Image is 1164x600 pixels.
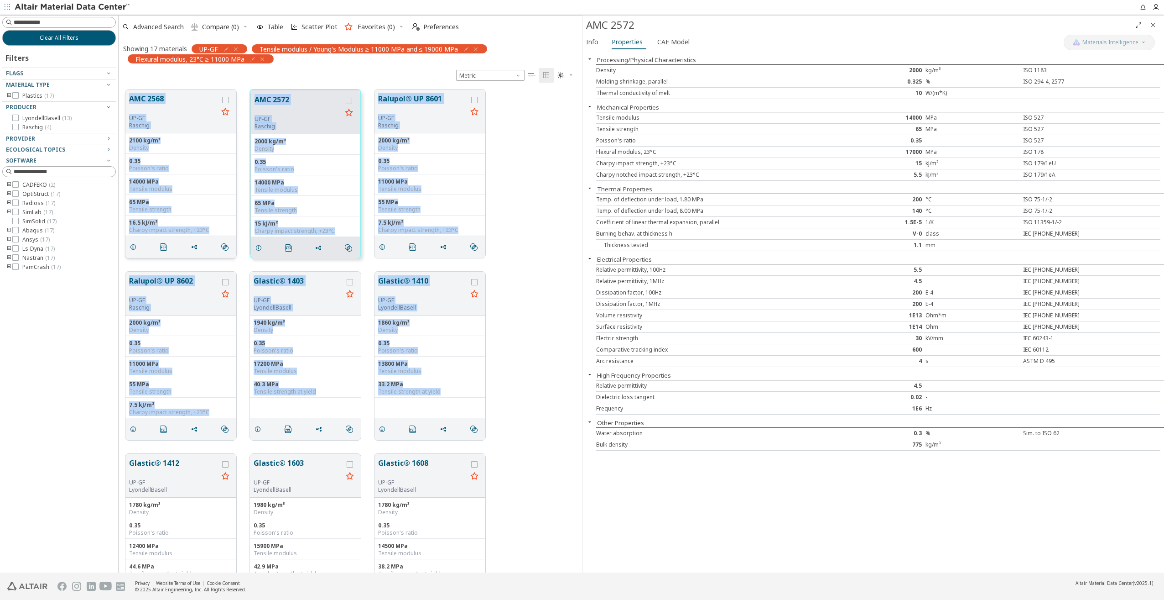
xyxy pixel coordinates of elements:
[596,323,831,331] div: Surface resistivity
[597,255,652,263] button: Electrical Properties
[597,185,652,193] button: Thermal Properties
[255,166,356,173] div: Poisson's ratio
[254,340,357,347] div: 0.35
[405,420,424,438] button: PDF Download
[6,190,12,198] i: toogle group
[378,178,482,185] div: 11000 MPa
[260,45,458,53] span: Tensile modulus / Young's Modulus ≥ 11000 MPa and ≤ 19000 MPa
[6,209,12,216] i: toogle group
[45,123,51,131] span: ( 4 )
[1019,148,1113,156] div: ISO 178
[831,300,925,308] div: 200
[343,287,357,302] button: Favorite
[47,217,57,225] span: ( 17 )
[187,420,206,438] button: Share
[378,347,482,354] div: Poisson's ratio
[596,241,648,249] span: Thickness tested
[1019,312,1113,319] div: IEC [PHONE_NUMBER]
[129,275,218,297] button: Ralupol® UP 8602
[254,360,357,368] div: 17200 MPa
[1082,39,1138,46] span: Materials Intelligence
[1019,266,1113,274] div: IEC [PHONE_NUMBER]
[1131,18,1146,32] button: Full Screen
[191,23,198,31] i: 
[22,190,60,198] span: OptiStruct
[254,347,357,354] div: Poisson's ratio
[51,263,61,271] span: ( 17 )
[160,243,167,251] i: 
[218,105,233,120] button: Favorite
[217,238,236,256] button: Similar search
[378,206,482,213] div: Tensile strength
[378,340,482,347] div: 0.35
[2,155,116,166] button: Software
[596,148,831,156] div: Flexural modulus, 23°C
[466,238,485,256] button: Similar search
[831,137,925,144] div: 0.35
[596,114,831,121] div: Tensile modulus
[831,148,925,156] div: 17000
[156,238,175,256] button: PDF Download
[925,242,1019,249] div: mm
[6,236,12,243] i: toogle group
[6,263,12,271] i: toogle group
[2,46,33,68] div: Filters
[129,319,233,326] div: 2000 kg/m³
[22,115,72,122] span: LyondellBasell
[45,226,54,234] span: ( 17 )
[378,226,482,234] div: Charpy impact strength, +23°C
[254,458,343,479] button: Glastic® 1603
[831,196,925,203] div: 200
[125,420,145,438] button: Details
[378,199,482,206] div: 55 MPa
[378,319,482,326] div: 1860 kg/m³
[285,426,292,433] i: 
[22,245,55,253] span: Ls-Dyna
[831,89,925,97] div: 10
[412,23,420,31] i: 
[831,171,925,179] div: 5.5
[254,297,343,304] div: UP-GF
[217,420,236,438] button: Similar search
[378,137,482,144] div: 2000 kg/m³
[378,486,467,494] p: LyondellBasell
[831,114,925,121] div: 14000
[597,56,696,64] button: Processing/Physical Characteristics
[831,289,925,296] div: 200
[831,242,925,249] div: 1.1
[22,227,54,234] span: Abaqus
[22,263,61,271] span: PamCrash
[254,479,343,486] div: UP-GF
[1064,35,1155,50] button: AI CopilotMaterials Intelligence
[596,126,831,133] div: Tensile strength
[582,103,597,110] button: Close
[596,89,831,97] div: Thermal conductivity of melt
[1019,67,1113,74] div: ISO 1183
[255,158,356,166] div: 0.35
[925,67,1019,74] div: kg/m³
[129,137,233,144] div: 2100 kg/m³
[254,326,357,334] div: Density
[267,24,283,30] span: Table
[345,244,352,252] i: 
[378,275,467,297] button: Glastic® 1410
[346,426,353,433] i: 
[831,160,925,167] div: 15
[582,255,597,262] button: Close
[6,103,36,111] span: Producer
[129,360,233,368] div: 11000 MPa
[250,420,269,438] button: Details
[467,469,482,484] button: Favorite
[1019,323,1113,331] div: IEC [PHONE_NUMBER]
[831,278,925,285] div: 4.5
[255,116,342,123] div: UP-GF
[6,146,65,153] span: Ecological Topics
[119,83,582,573] div: grid
[129,93,218,115] button: AMC 2568
[218,469,233,484] button: Favorite
[1146,18,1160,32] button: Close
[255,94,342,116] button: AMC 2572
[45,245,55,253] span: ( 17 )
[221,243,229,251] i: 
[343,469,357,484] button: Favorite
